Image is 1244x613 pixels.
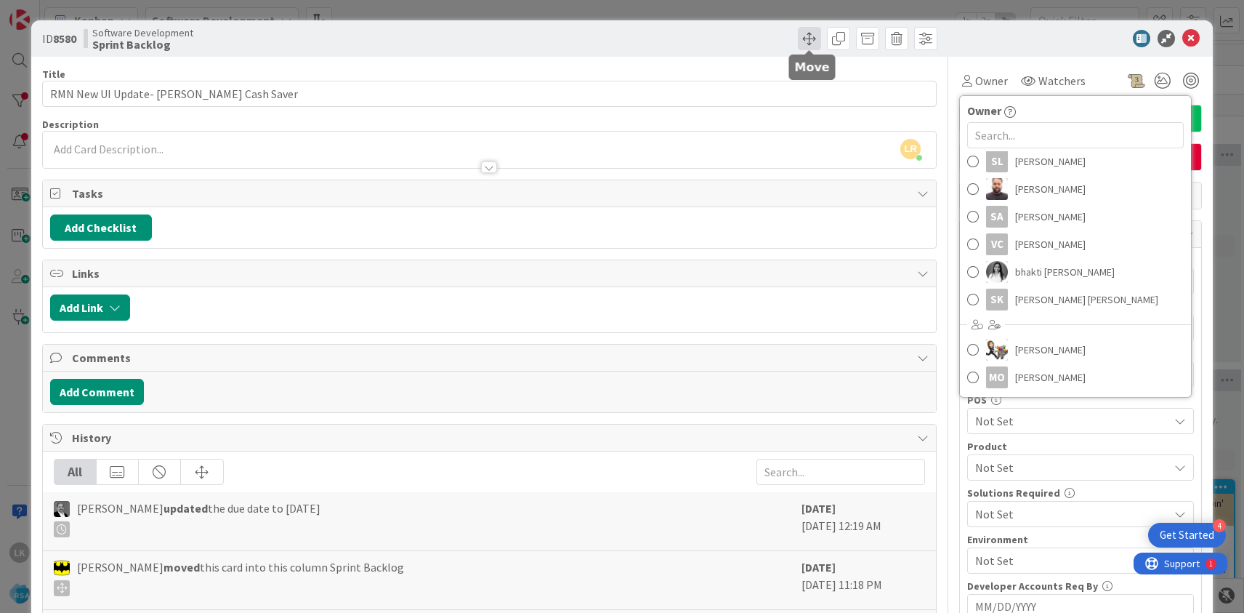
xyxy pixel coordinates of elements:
[42,68,65,81] label: Title
[967,395,1194,405] div: POS
[76,6,79,17] div: 1
[975,552,1168,569] span: Not Set
[92,27,193,39] span: Software Development
[795,60,830,74] h5: Move
[77,558,404,596] span: [PERSON_NAME] this card into this column Sprint Backlog
[72,185,910,202] span: Tasks
[163,501,208,516] b: updated
[72,429,910,446] span: History
[1015,233,1086,255] span: [PERSON_NAME]
[960,148,1191,175] a: SL[PERSON_NAME]
[975,505,1168,523] span: Not Set
[960,258,1191,286] a: bsbhakti [PERSON_NAME]
[960,364,1191,391] a: MO[PERSON_NAME]
[960,286,1191,313] a: sk[PERSON_NAME] [PERSON_NAME]
[986,366,1008,388] div: MO
[42,81,937,107] input: type card name here...
[986,178,1008,200] img: SB
[975,459,1168,476] span: Not Set
[986,289,1008,310] div: sk
[92,39,193,50] b: Sprint Backlog
[54,460,97,484] div: All
[801,500,925,543] div: [DATE] 12:19 AM
[986,261,1008,283] img: bs
[72,265,910,282] span: Links
[801,501,836,516] b: [DATE]
[960,336,1191,364] a: ES[PERSON_NAME]
[1015,289,1158,310] span: [PERSON_NAME] [PERSON_NAME]
[960,231,1191,258] a: VC[PERSON_NAME]
[801,560,836,574] b: [DATE]
[967,534,1194,545] div: Environment
[967,488,1194,498] div: Solutions Required
[1015,206,1086,228] span: [PERSON_NAME]
[1015,261,1115,283] span: bhakti [PERSON_NAME]
[1015,366,1086,388] span: [PERSON_NAME]
[1015,339,1086,361] span: [PERSON_NAME]
[42,30,76,47] span: ID
[50,295,130,321] button: Add Link
[1213,519,1226,532] div: 4
[960,203,1191,231] a: SA[PERSON_NAME]
[986,206,1008,228] div: SA
[967,102,1001,119] span: Owner
[1015,151,1086,172] span: [PERSON_NAME]
[986,233,1008,255] div: VC
[801,558,925,602] div: [DATE] 11:18 PM
[986,151,1008,172] div: SL
[967,581,1194,591] div: Developer Accounts Req By
[1015,178,1086,200] span: [PERSON_NAME]
[975,72,1008,89] span: Owner
[967,441,1194,452] div: Product
[900,139,921,159] span: LR
[1148,523,1226,548] div: Open Get Started checklist, remaining modules: 4
[42,118,99,131] span: Description
[53,31,76,46] b: 8580
[77,500,320,537] span: [PERSON_NAME] the due date to [DATE]
[163,560,200,574] b: moved
[967,122,1184,148] input: Search...
[50,215,152,241] button: Add Checklist
[54,501,70,517] img: RA
[72,349,910,366] span: Comments
[756,459,925,485] input: Search...
[975,412,1168,430] span: Not Set
[50,379,144,405] button: Add Comment
[1160,528,1214,542] div: Get Started
[1038,72,1086,89] span: Watchers
[960,175,1191,203] a: SB[PERSON_NAME]
[31,2,66,20] span: Support
[54,560,70,576] img: AC
[986,339,1008,361] img: ES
